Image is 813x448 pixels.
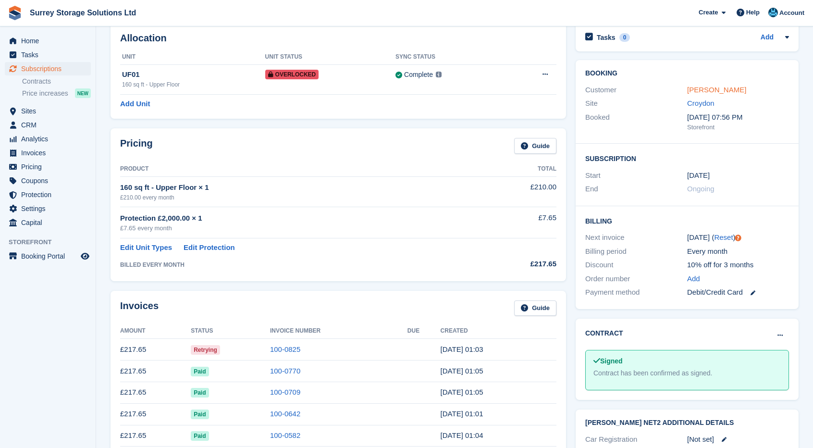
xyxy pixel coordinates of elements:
span: Ongoing [687,185,714,193]
a: menu [5,118,91,132]
h2: Contract [585,328,623,338]
span: Retrying [191,345,220,355]
div: End [585,184,687,195]
time: 2025-05-21 00:01:07 UTC [441,410,483,418]
a: menu [5,249,91,263]
img: stora-icon-8386f47178a22dfd0bd8f6a31ec36ba5ce8667c1dd55bd0f319d3a0aa187defe.svg [8,6,22,20]
time: 2025-07-21 00:05:20 UTC [441,367,483,375]
a: Guide [514,300,556,316]
div: Storefront [687,123,789,132]
a: menu [5,202,91,215]
span: Booking Portal [21,249,79,263]
div: Protection £2,000.00 × 1 [120,213,476,224]
div: £210.00 every month [120,193,476,202]
th: Sync Status [395,50,507,65]
div: Customer [585,85,687,96]
div: [Not set] [687,434,789,445]
img: icon-info-grey-7440780725fd019a000dd9b08b2336e03edf1995a4989e88bcd33f0948082b44.svg [436,72,442,77]
h2: [PERSON_NAME] Net2 Additional Details [585,419,789,427]
span: Analytics [21,132,79,146]
div: 160 sq ft - Upper Floor [122,80,265,89]
th: Total [476,162,556,177]
td: £217.65 [120,339,191,361]
span: CRM [21,118,79,132]
a: Preview store [79,250,91,262]
span: Paid [191,431,209,441]
a: 100-0582 [270,431,300,439]
div: Booked [585,112,687,132]
td: £210.00 [476,176,556,207]
a: 100-0825 [270,345,300,353]
th: Created [441,324,556,339]
div: BILLED EVERY MONTH [120,261,476,269]
a: 100-0770 [270,367,300,375]
a: menu [5,34,91,48]
a: [PERSON_NAME] [687,86,746,94]
a: menu [5,216,91,229]
span: Subscriptions [21,62,79,75]
td: £217.65 [120,382,191,403]
span: Pricing [21,160,79,174]
time: 2025-06-21 00:05:04 UTC [441,388,483,396]
time: 2025-08-21 00:03:46 UTC [441,345,483,353]
div: Next invoice [585,232,687,243]
th: Amount [120,324,191,339]
a: 100-0642 [270,410,300,418]
th: Unit Status [265,50,395,65]
span: Tasks [21,48,79,62]
th: Product [120,162,476,177]
a: Edit Unit Types [120,242,172,253]
a: Price increases NEW [22,88,91,99]
span: Sites [21,104,79,118]
div: Discount [585,260,687,271]
a: Reset [714,233,733,241]
span: Coupons [21,174,79,187]
img: Sonny Harverson [768,8,778,17]
div: 0 [619,33,630,42]
a: Add Unit [120,99,150,110]
td: £217.65 [120,425,191,447]
h2: Pricing [120,138,153,154]
span: Help [746,8,760,17]
a: 100-0709 [270,388,300,396]
a: menu [5,160,91,174]
div: Payment method [585,287,687,298]
span: Protection [21,188,79,201]
h2: Tasks [597,33,616,42]
h2: Invoices [120,300,159,316]
div: NEW [75,88,91,98]
div: 10% off for 3 months [687,260,789,271]
div: Debit/Credit Card [687,287,789,298]
th: Invoice Number [270,324,407,339]
h2: Allocation [120,33,556,44]
h2: Booking [585,70,789,77]
h2: Subscription [585,153,789,163]
div: Signed [593,356,781,366]
div: [DATE] ( ) [687,232,789,243]
div: Contract has been confirmed as signed. [593,368,781,378]
a: Guide [514,138,556,154]
span: Overlocked [265,70,319,79]
time: 2024-08-21 00:00:00 UTC [687,170,710,181]
div: Every month [687,246,789,257]
th: Status [191,324,270,339]
span: Invoices [21,146,79,160]
div: Start [585,170,687,181]
a: menu [5,48,91,62]
a: menu [5,104,91,118]
div: 160 sq ft - Upper Floor × 1 [120,182,476,193]
td: £7.65 [476,207,556,238]
td: £217.65 [120,361,191,382]
span: Storefront [9,237,96,247]
div: Car Registration [585,434,687,445]
td: £217.65 [120,403,191,425]
div: UF01 [122,69,265,80]
span: Price increases [22,89,68,98]
a: menu [5,188,91,201]
span: Paid [191,410,209,419]
span: Home [21,34,79,48]
a: Croydon [687,99,714,107]
div: £217.65 [476,259,556,270]
a: menu [5,146,91,160]
a: menu [5,62,91,75]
